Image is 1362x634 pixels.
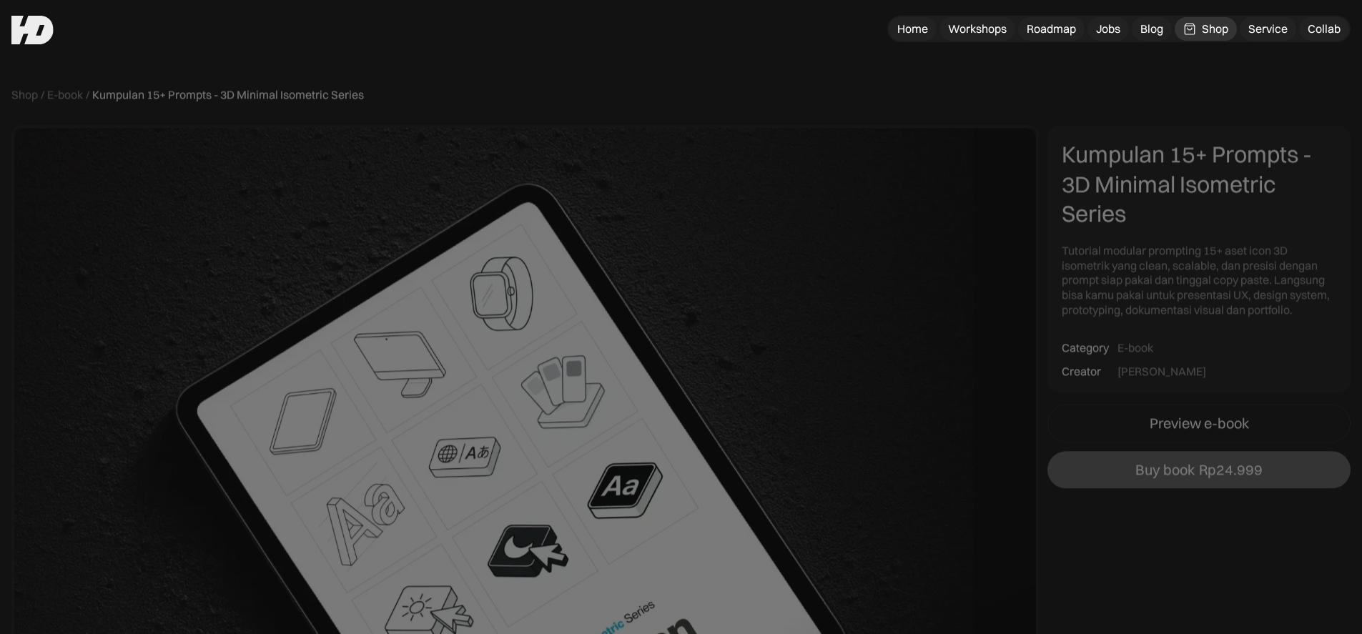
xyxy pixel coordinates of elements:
[889,17,937,41] a: Home
[1018,17,1085,41] a: Roadmap
[1062,243,1336,317] div: Tutorial modular prompting 15+ aset icon 3D isometrik yang clean, scalable, dan presisi dengan pr...
[1248,21,1288,36] div: Service
[1117,364,1206,379] div: [PERSON_NAME]
[1132,17,1172,41] a: Blog
[92,87,364,102] div: Kumpulan 15+ Prompts - 3D Minimal Isometric Series
[1047,404,1351,442] a: Preview e-book
[1135,461,1195,478] div: Buy book
[1175,17,1237,41] a: Shop
[1308,21,1341,36] div: Collab
[1087,17,1129,41] a: Jobs
[1299,17,1349,41] a: Collab
[939,17,1015,41] a: Workshops
[1117,340,1153,355] div: E-book
[1062,139,1336,229] div: Kumpulan 15+ Prompts - 3D Minimal Isometric Series
[1202,21,1228,36] div: Shop
[11,87,38,102] a: Shop
[948,21,1007,36] div: Workshops
[1062,340,1109,355] div: Category
[1027,21,1076,36] div: Roadmap
[41,87,44,102] div: /
[1150,415,1249,432] div: Preview e-book
[897,21,928,36] div: Home
[1047,451,1351,488] a: Buy bookRp24.999
[1062,364,1101,379] div: Creator
[86,87,89,102] div: /
[1140,21,1163,36] div: Blog
[47,87,83,102] a: E-book
[1240,17,1296,41] a: Service
[1096,21,1120,36] div: Jobs
[1199,461,1263,478] div: Rp24.999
